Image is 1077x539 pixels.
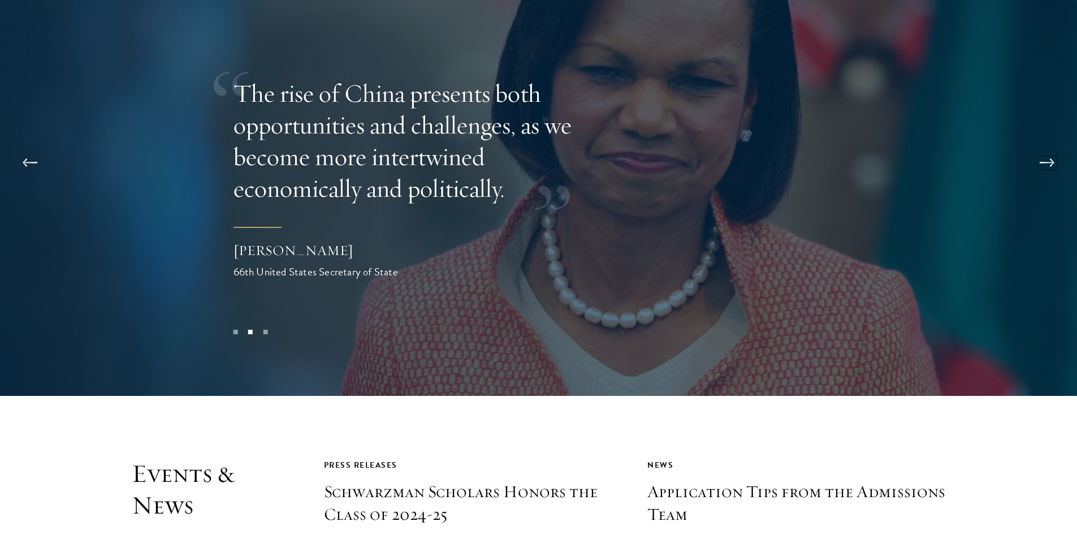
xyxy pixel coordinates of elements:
button: 3 of 3 [258,325,273,339]
h3: Application Tips from the Admissions Team [647,481,946,526]
button: 2 of 3 [243,325,258,339]
div: [PERSON_NAME] [233,241,460,260]
p: The rise of China presents both opportunities and challenges, as we become more intertwined econo... [233,77,601,204]
div: Press Releases [324,458,622,472]
div: 66th United States Secretary of State [233,264,460,280]
div: News [647,458,946,472]
button: 1 of 3 [228,325,243,339]
h3: Schwarzman Scholars Honors the Class of 2024-25 [324,481,622,526]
